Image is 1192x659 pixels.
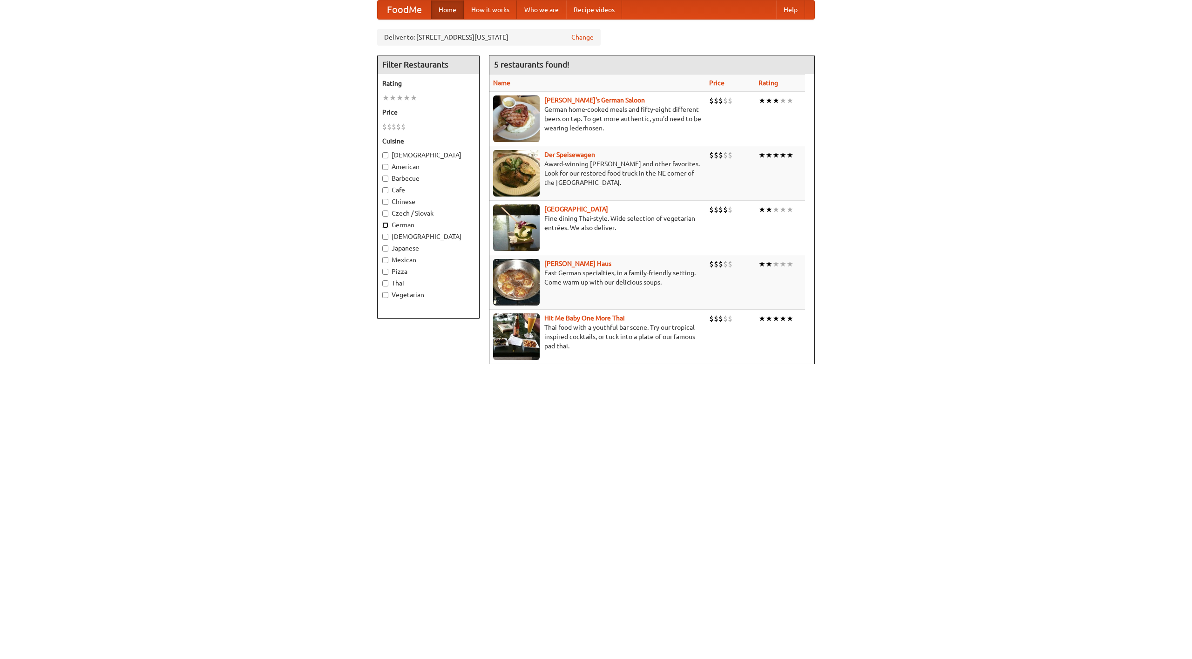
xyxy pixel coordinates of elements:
input: Cafe [382,187,388,193]
input: Chinese [382,199,388,205]
li: $ [718,313,723,324]
li: $ [723,259,728,269]
li: ★ [786,313,793,324]
li: ★ [765,204,772,215]
li: ★ [786,204,793,215]
h5: Cuisine [382,136,474,146]
label: Cafe [382,185,474,195]
a: [GEOGRAPHIC_DATA] [544,205,608,213]
input: Japanese [382,245,388,251]
li: ★ [779,259,786,269]
label: Czech / Slovak [382,209,474,218]
input: Czech / Slovak [382,211,388,217]
li: ★ [772,204,779,215]
li: $ [714,313,718,324]
label: Vegetarian [382,290,474,299]
li: ★ [779,204,786,215]
li: $ [718,150,723,160]
li: $ [718,204,723,215]
div: Deliver to: [STREET_ADDRESS][US_STATE] [377,29,601,46]
p: Award-winning [PERSON_NAME] and other favorites. Look for our restored food truck in the NE corne... [493,159,702,187]
li: ★ [786,150,793,160]
label: American [382,162,474,171]
li: $ [728,150,732,160]
label: Barbecue [382,174,474,183]
li: ★ [759,204,765,215]
li: ★ [759,313,765,324]
p: Fine dining Thai-style. Wide selection of vegetarian entrées. We also deliver. [493,214,702,232]
li: ★ [779,95,786,106]
label: Thai [382,279,474,288]
li: $ [714,259,718,269]
p: East German specialties, in a family-friendly setting. Come warm up with our delicious soups. [493,268,702,287]
a: Hit Me Baby One More Thai [544,314,625,322]
li: ★ [765,259,772,269]
img: esthers.jpg [493,95,540,142]
li: $ [714,204,718,215]
label: Pizza [382,267,474,276]
label: German [382,220,474,230]
li: $ [709,150,714,160]
img: babythai.jpg [493,313,540,360]
a: Rating [759,79,778,87]
li: ★ [779,150,786,160]
li: $ [387,122,392,132]
input: American [382,164,388,170]
b: [PERSON_NAME]'s German Saloon [544,96,645,104]
li: $ [728,204,732,215]
h5: Rating [382,79,474,88]
a: Help [776,0,805,19]
li: $ [714,95,718,106]
li: ★ [765,95,772,106]
li: $ [723,95,728,106]
li: $ [709,204,714,215]
li: ★ [786,259,793,269]
input: [DEMOGRAPHIC_DATA] [382,234,388,240]
li: ★ [389,93,396,103]
li: $ [709,313,714,324]
img: satay.jpg [493,204,540,251]
a: Change [571,33,594,42]
li: $ [723,204,728,215]
li: ★ [772,95,779,106]
input: Mexican [382,257,388,263]
li: ★ [382,93,389,103]
li: $ [728,259,732,269]
input: Thai [382,280,388,286]
input: Barbecue [382,176,388,182]
li: ★ [403,93,410,103]
label: Japanese [382,244,474,253]
li: ★ [772,259,779,269]
label: [DEMOGRAPHIC_DATA] [382,150,474,160]
li: $ [714,150,718,160]
a: Home [431,0,464,19]
li: ★ [759,95,765,106]
input: Pizza [382,269,388,275]
img: kohlhaus.jpg [493,259,540,306]
a: Der Speisewagen [544,151,595,158]
a: FoodMe [378,0,431,19]
li: ★ [779,313,786,324]
li: ★ [396,93,403,103]
label: Chinese [382,197,474,206]
a: How it works [464,0,517,19]
h5: Price [382,108,474,117]
ng-pluralize: 5 restaurants found! [494,60,569,69]
a: Name [493,79,510,87]
p: Thai food with a youthful bar scene. Try our tropical inspired cocktails, or tuck into a plate of... [493,323,702,351]
label: Mexican [382,255,474,265]
h4: Filter Restaurants [378,55,479,74]
a: Who we are [517,0,566,19]
li: $ [728,95,732,106]
li: ★ [759,259,765,269]
li: ★ [410,93,417,103]
li: ★ [772,313,779,324]
input: German [382,222,388,228]
li: $ [382,122,387,132]
li: ★ [759,150,765,160]
li: $ [723,150,728,160]
a: [PERSON_NAME] Haus [544,260,611,267]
